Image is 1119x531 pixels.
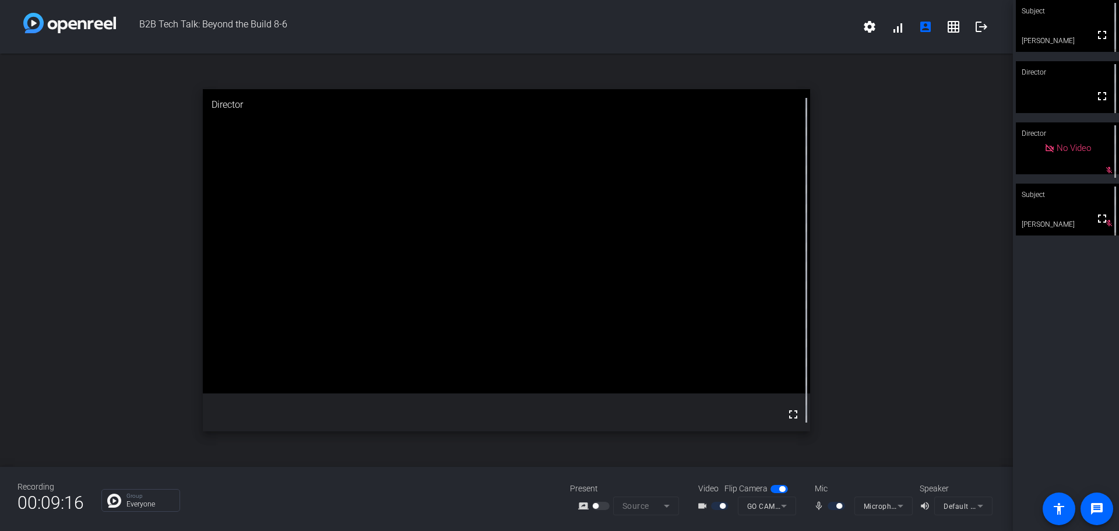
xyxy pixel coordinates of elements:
div: Speaker [920,483,990,495]
mat-icon: volume_up [920,499,934,513]
mat-icon: fullscreen [1095,212,1109,226]
div: Present [570,483,687,495]
div: Director [203,89,811,121]
mat-icon: mic_none [814,499,828,513]
mat-icon: screen_share_outline [578,499,592,513]
mat-icon: accessibility [1052,502,1066,516]
p: Everyone [126,501,174,508]
p: Group [126,493,174,499]
mat-icon: fullscreen [1095,28,1109,42]
div: Mic [803,483,920,495]
div: Recording [17,481,84,493]
div: Director [1016,122,1119,145]
mat-icon: videocam_outline [697,499,711,513]
img: Chat Icon [107,494,121,508]
span: Flip Camera [724,483,768,495]
span: Video [698,483,719,495]
mat-icon: fullscreen [1095,89,1109,103]
div: Subject [1016,184,1119,206]
span: 00:09:16 [17,488,84,517]
span: No Video [1057,143,1091,153]
div: Director [1016,61,1119,83]
mat-icon: message [1090,502,1104,516]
